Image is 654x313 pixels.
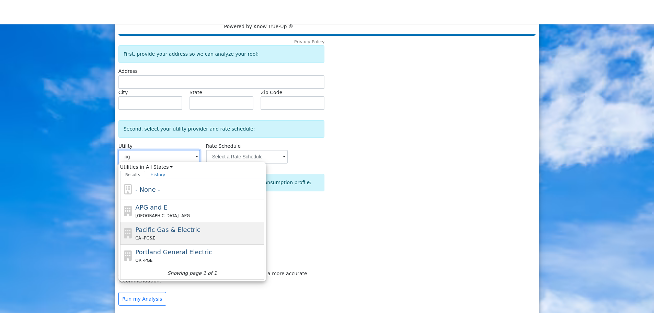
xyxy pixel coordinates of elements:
[118,120,325,138] div: Second, select your utility provider and rate schedule:
[135,248,212,256] span: Portland General Electric
[135,186,160,193] span: - None -
[206,143,241,149] span: Alias: None
[190,89,202,96] label: State
[118,45,325,63] div: First, provide your address so we can analyze your roof:
[168,270,217,277] i: Showing page 1 of 1
[206,150,288,164] input: Select a Rate Schedule
[118,68,138,75] label: Address
[118,150,200,164] input: Select a Utility
[117,270,326,284] div: : providing your actual annual consumption will result in a more accurate recommendation.
[118,89,128,96] label: City
[135,226,200,233] span: Pacific Gas & Electric
[261,89,282,96] label: Zip Code
[118,143,133,150] label: Utility
[120,171,146,179] a: Results
[135,236,144,241] span: CA -
[294,39,325,44] a: Privacy Policy
[135,213,181,218] span: [GEOGRAPHIC_DATA] -
[135,204,168,211] span: APG and E
[120,164,264,171] span: Utilities in
[145,171,170,179] a: History
[181,213,190,218] span: APG
[146,164,173,171] a: All States
[144,258,152,263] span: PGE
[118,292,166,306] button: Run my Analysis
[144,236,155,241] span: PG&E
[135,258,144,263] span: OR -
